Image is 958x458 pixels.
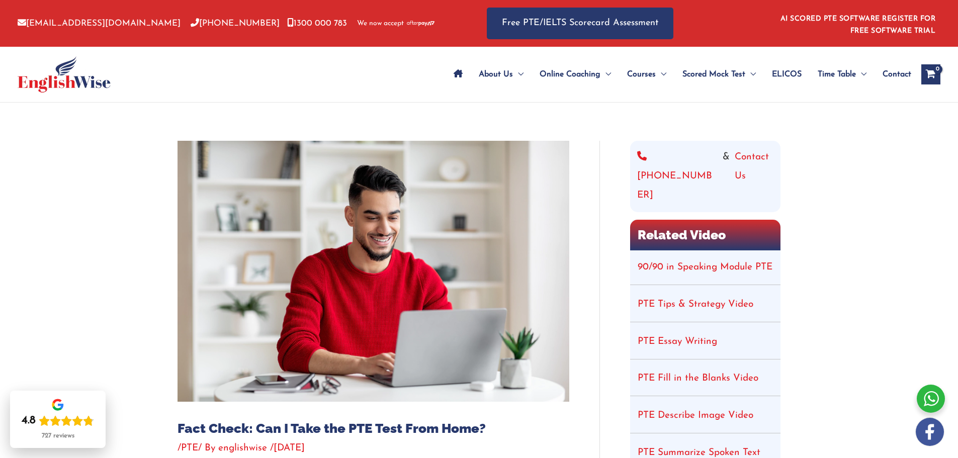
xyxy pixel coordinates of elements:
[471,57,532,92] a: About UsMenu Toggle
[218,443,270,453] a: englishwise
[487,8,673,39] a: Free PTE/IELTS Scorecard Assessment
[856,57,866,92] span: Menu Toggle
[916,418,944,446] img: white-facebook.png
[682,57,745,92] span: Scored Mock Test
[540,57,600,92] span: Online Coaching
[407,21,434,26] img: Afterpay-Logo
[513,57,524,92] span: Menu Toggle
[638,448,760,457] a: PTE Summarize Spoken Text
[735,148,773,205] a: Contact Us
[287,19,347,28] a: 1300 000 783
[883,57,911,92] span: Contact
[42,432,74,440] div: 727 reviews
[745,57,756,92] span: Menu Toggle
[638,374,758,383] a: PTE Fill in the Blanks Video
[638,411,753,420] a: PTE Describe Image Video
[600,57,611,92] span: Menu Toggle
[479,57,513,92] span: About Us
[780,15,936,35] a: AI SCORED PTE SOFTWARE REGISTER FOR FREE SOFTWARE TRIAL
[357,19,404,29] span: We now accept
[921,64,940,84] a: View Shopping Cart, empty
[18,56,111,93] img: cropped-ew-logo
[875,57,911,92] a: Contact
[274,443,305,453] span: [DATE]
[22,414,36,428] div: 4.8
[764,57,810,92] a: ELICOS
[674,57,764,92] a: Scored Mock TestMenu Toggle
[178,441,569,455] div: / / By /
[619,57,674,92] a: CoursesMenu Toggle
[637,148,718,205] a: [PHONE_NUMBER]
[638,262,772,272] a: 90/90 in Speaking Module PTE
[218,443,267,453] span: englishwise
[656,57,666,92] span: Menu Toggle
[638,300,753,309] a: PTE Tips & Strategy Video
[18,19,181,28] a: [EMAIL_ADDRESS][DOMAIN_NAME]
[191,19,280,28] a: [PHONE_NUMBER]
[774,7,940,40] aside: Header Widget 1
[818,57,856,92] span: Time Table
[630,220,780,250] h2: Related Video
[532,57,619,92] a: Online CoachingMenu Toggle
[22,414,94,428] div: Rating: 4.8 out of 5
[772,57,802,92] span: ELICOS
[627,57,656,92] span: Courses
[637,148,773,205] div: &
[638,337,717,346] a: PTE Essay Writing
[446,57,911,92] nav: Site Navigation: Main Menu
[181,443,198,453] a: PTE
[810,57,875,92] a: Time TableMenu Toggle
[178,421,569,436] h1: Fact Check: Can I Take the PTE Test From Home?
